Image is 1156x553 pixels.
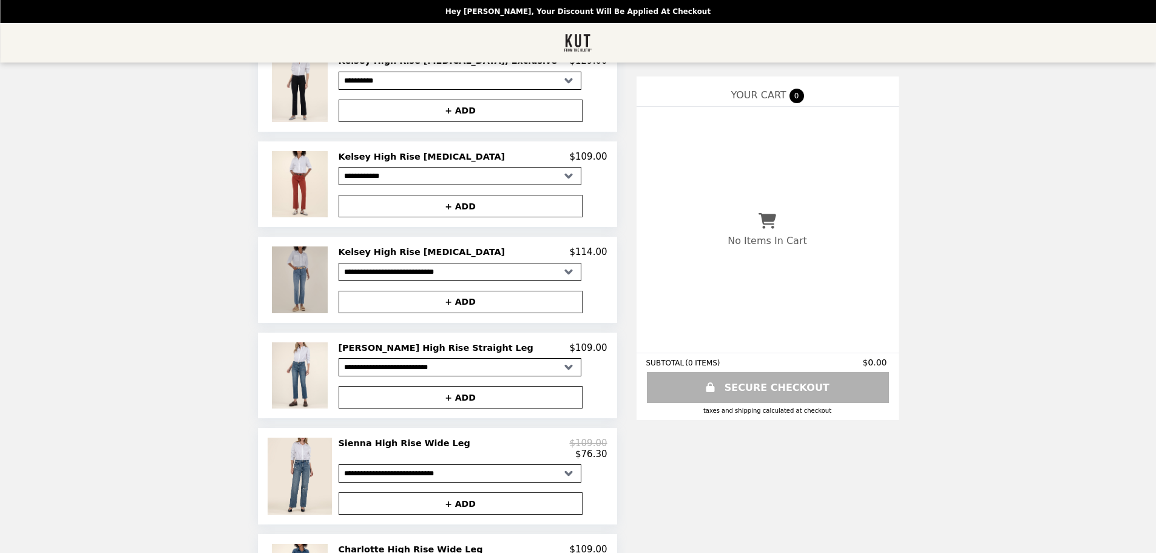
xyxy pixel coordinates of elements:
[569,246,607,257] p: $114.00
[272,342,330,409] img: Elizabeth High Rise Straight Leg
[685,359,720,367] span: ( 0 ITEMS )
[339,342,538,353] h2: [PERSON_NAME] High Rise Straight Leg
[268,438,335,515] img: Sienna High Rise Wide Leg
[646,407,889,414] div: Taxes and Shipping calculated at checkout
[272,246,330,313] img: Kelsey High Rise Ankle Flare
[646,359,686,367] span: SUBTOTAL
[272,55,330,121] img: Kelsey High Rise Ankle Flare, Exclusive
[339,291,583,313] button: + ADD
[339,151,510,162] h2: Kelsey High Rise [MEDICAL_DATA]
[339,358,581,376] select: Select a product variant
[339,438,475,449] h2: Sienna High Rise Wide Leg
[339,246,510,257] h2: Kelsey High Rise [MEDICAL_DATA]
[339,492,583,515] button: + ADD
[339,72,581,90] select: Select a product variant
[339,386,583,409] button: + ADD
[731,89,786,101] span: YOUR CART
[272,151,330,217] img: Kelsey High Rise Ankle Flare
[339,167,581,185] select: Select a product variant
[339,100,583,122] button: + ADD
[445,7,711,16] p: Hey [PERSON_NAME], your discount will be applied at checkout
[728,235,806,246] p: No Items In Cart
[789,89,804,103] span: 0
[569,342,607,353] p: $109.00
[339,464,581,483] select: Select a product variant
[862,358,888,367] span: $0.00
[339,195,583,217] button: + ADD
[569,438,607,449] p: $109.00
[564,30,592,55] img: Brand Logo
[569,151,607,162] p: $109.00
[339,263,581,281] select: Select a product variant
[575,449,607,460] p: $76.30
